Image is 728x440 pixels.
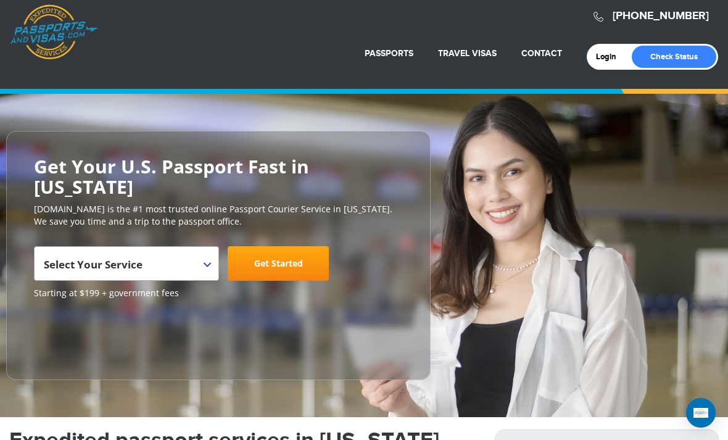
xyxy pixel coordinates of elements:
span: Select Your Service [44,251,206,286]
a: Passports [365,48,413,59]
span: Select Your Service [34,246,219,281]
h2: Get Your U.S. Passport Fast in [US_STATE] [34,156,403,197]
span: Starting at $199 + government fees [34,287,403,299]
a: Check Status [632,46,716,68]
a: Get Started [228,246,329,281]
p: [DOMAIN_NAME] is the #1 most trusted online Passport Courier Service in [US_STATE]. We save you t... [34,203,403,228]
div: Open Intercom Messenger [686,398,716,428]
a: Passports & [DOMAIN_NAME] [10,4,97,60]
span: Select Your Service [44,257,143,272]
a: Login [596,52,625,62]
iframe: Customer reviews powered by Trustpilot [34,305,126,367]
a: [PHONE_NUMBER] [613,9,709,23]
a: Travel Visas [438,48,497,59]
a: Contact [521,48,562,59]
